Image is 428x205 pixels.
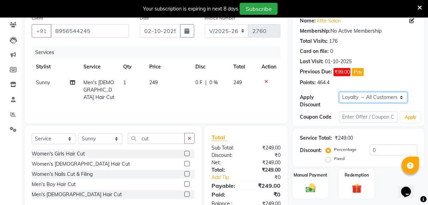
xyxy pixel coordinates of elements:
[123,79,126,86] span: 1
[300,68,332,76] div: Previous Due:
[212,134,228,141] span: Total
[339,112,398,123] input: Enter Offer / Coupon Code
[329,38,338,45] div: 176
[401,112,421,123] button: Apply
[209,79,218,86] span: 0 %
[334,146,357,153] label: Percentage
[32,150,85,158] div: Women's Girls Hair Cut
[300,134,332,142] div: Service Total:
[145,59,191,75] th: Price
[352,68,364,76] button: Pay
[246,159,286,166] div: ₹249.00
[300,27,417,35] div: No Active Membership
[300,17,316,25] div: Name:
[32,160,130,168] div: Women's [DEMOGRAPHIC_DATA] Hair Cut
[206,166,246,174] div: Total:
[325,58,352,65] div: 01-10-2025
[334,156,345,162] label: Fixed
[303,183,319,194] img: _cash.svg
[206,190,246,199] div: Paid:
[205,15,235,21] label: Invoice Number
[32,181,76,188] div: Men's Boy Hair Cut
[150,79,158,86] span: 249
[398,177,421,198] iframe: chat widget
[143,5,238,13] div: Your subscription is expiring in next 8 days
[195,79,202,86] span: 0 F
[300,113,339,121] div: Coupon Code
[140,15,149,21] label: Date
[206,152,246,159] div: Discount:
[300,79,316,86] div: Points:
[32,24,51,38] button: +91
[32,46,286,59] div: Services
[206,174,253,181] a: Add Tip
[335,134,353,142] div: ₹249.00
[246,144,286,152] div: ₹249.00
[234,79,242,86] span: 249
[300,94,339,108] div: Apply Discount
[253,174,286,181] div: ₹0
[240,3,278,15] button: Subscribe
[36,79,50,86] span: Sunny
[345,172,369,178] label: Redemption
[294,172,328,178] label: Manual Payment
[32,59,79,75] th: Stylist
[206,181,246,190] div: Payable:
[246,152,286,159] div: ₹0
[119,59,145,75] th: Qty
[300,58,323,65] div: Last Visit:
[349,183,365,195] img: _gift.svg
[300,48,329,55] div: Card on file:
[246,190,286,199] div: ₹0
[229,59,258,75] th: Total
[51,24,129,38] input: Search by Name/Mobile/Email/Code
[32,171,93,178] div: Women's Nails Cut & Filing
[330,48,333,55] div: 0
[300,147,322,154] div: Discount:
[246,166,286,174] div: ₹249.00
[246,181,286,190] div: ₹249.00
[334,68,351,76] span: ₹99.00
[83,79,114,100] span: Men's [DEMOGRAPHIC_DATA] Hair Cut
[128,133,185,144] input: Search or Scan
[191,59,229,75] th: Disc
[32,191,122,198] div: Men's [DEMOGRAPHIC_DATA] Hair Cut
[205,79,207,86] span: |
[300,27,331,35] div: Membership:
[300,38,328,45] div: Total Visits:
[257,59,281,75] th: Action
[317,17,341,25] a: Elite Salon
[317,79,329,86] div: 464.4
[206,144,246,152] div: Sub Total:
[206,159,246,166] div: Net:
[32,15,43,21] label: Client
[79,59,119,75] th: Service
